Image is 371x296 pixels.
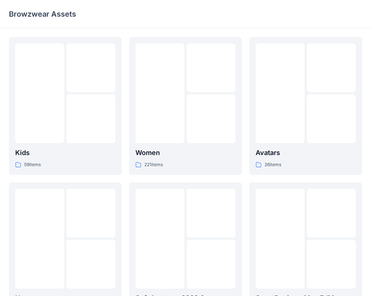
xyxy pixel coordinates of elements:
p: Women [135,148,236,158]
p: Browzwear Assets [9,9,76,19]
p: 221 items [144,161,163,169]
a: Kids59items [9,37,122,175]
p: 59 items [24,161,41,169]
p: Kids [15,148,115,158]
p: Avatars [256,148,356,158]
p: 26 items [265,161,281,169]
a: Avatars26items [249,37,362,175]
a: Women221items [129,37,242,175]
